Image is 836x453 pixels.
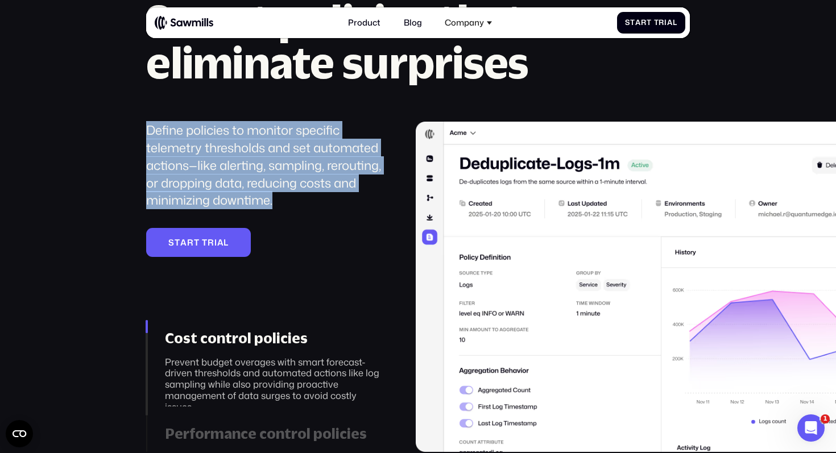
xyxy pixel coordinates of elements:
a: Product [342,11,387,34]
span: a [180,238,187,248]
div: Define policies to monitor specific telemetry thresholds and set automated actions—like alerting,... [146,122,387,209]
div: Prevent budget overages with smart forecast-driven thresholds and automated actions like log samp... [165,356,387,413]
span: a [635,18,641,27]
span: i [214,238,217,248]
span: l [224,238,229,248]
span: t [175,238,180,248]
span: i [664,18,667,27]
span: T [202,238,208,248]
span: t [630,18,635,27]
span: S [168,238,175,248]
div: Company [445,18,484,28]
span: r [641,18,647,27]
span: a [217,238,224,248]
button: Open CMP widget [6,420,33,447]
span: r [208,238,214,248]
span: r [187,238,194,248]
div: Performance control policies [165,425,387,442]
div: Company [438,11,498,34]
span: T [654,18,659,27]
span: t [194,238,200,248]
span: a [667,18,673,27]
span: S [625,18,630,27]
a: Blog [398,11,428,34]
a: StartTrial [146,228,251,257]
a: StartTrial [617,12,686,33]
iframe: Intercom live chat [797,414,825,442]
div: Cost control policies [165,330,387,347]
span: 1 [821,414,830,423]
span: t [647,18,652,27]
span: l [673,18,677,27]
span: r [659,18,664,27]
